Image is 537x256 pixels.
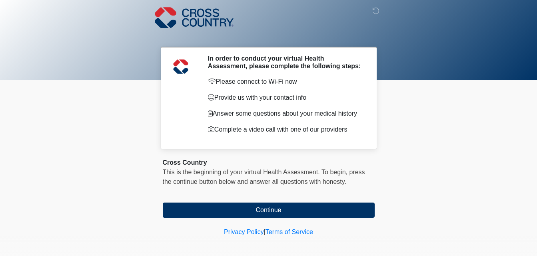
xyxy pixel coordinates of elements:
span: To begin, [321,169,349,175]
h2: In order to conduct your virtual Health Assessment, please complete the following steps: [208,55,363,70]
span: This is the beginning of your virtual Health Assessment. [163,169,320,175]
div: Cross Country [163,158,375,167]
img: Cross Country Logo [155,6,234,29]
a: Terms of Service [266,228,313,235]
img: Agent Avatar [169,55,193,79]
p: Provide us with your contact info [208,93,363,102]
button: Continue [163,203,375,218]
p: Answer some questions about your medical history [208,109,363,118]
p: Please connect to Wi-Fi now [208,77,363,87]
a: Privacy Policy [224,228,264,235]
h1: ‎ ‎ ‎ [157,29,381,43]
p: Complete a video call with one of our providers [208,125,363,134]
a: | [264,228,266,235]
span: press the continue button below and answer all questions with honesty. [163,169,365,185]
